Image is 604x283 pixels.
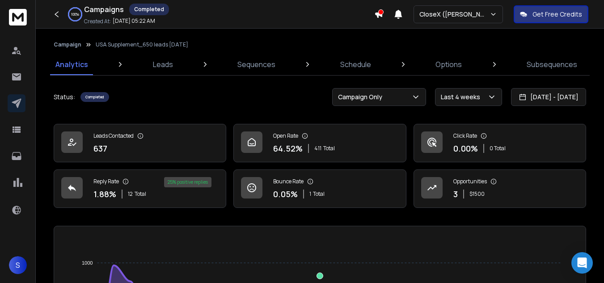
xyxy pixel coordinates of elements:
h1: Campaigns [84,4,124,15]
p: CloseX ([PERSON_NAME]) [419,10,490,19]
span: Total [313,190,325,198]
span: 1 [309,190,311,198]
span: Total [323,145,335,152]
a: Bounce Rate0.05%1Total [233,169,406,208]
a: Schedule [335,54,376,75]
span: 411 [314,145,321,152]
p: Options [435,59,462,70]
button: [DATE] - [DATE] [511,88,586,106]
button: Get Free Credits [514,5,588,23]
div: Completed [80,92,109,102]
a: Analytics [50,54,93,75]
a: Options [430,54,467,75]
p: 64.52 % [273,142,303,155]
p: Click Rate [453,132,477,139]
a: Leads [148,54,178,75]
p: Leads [153,59,173,70]
p: Campaign Only [338,93,386,101]
span: 12 [128,190,133,198]
a: Subsequences [521,54,583,75]
p: 637 [93,142,107,155]
p: 0.00 % [453,142,478,155]
a: Sequences [232,54,281,75]
p: USA Supplement_650 leads [DATE] [96,41,188,48]
p: $ 1500 [469,190,485,198]
div: Open Intercom Messenger [571,252,593,274]
p: [DATE] 05:22 AM [113,17,155,25]
p: Created At: [84,18,111,25]
div: Completed [129,4,169,15]
p: 0.05 % [273,188,298,200]
p: Bounce Rate [273,178,304,185]
button: Campaign [54,41,81,48]
p: 0 Total [490,145,506,152]
p: Get Free Credits [532,10,582,19]
a: Leads Contacted637 [54,124,226,162]
div: 25 % positive replies [164,177,211,187]
p: Leads Contacted [93,132,134,139]
span: Total [135,190,146,198]
p: Status: [54,93,75,101]
p: Schedule [340,59,371,70]
a: Click Rate0.00%0 Total [414,124,586,162]
p: 100 % [71,12,79,17]
a: Opportunities3$1500 [414,169,586,208]
p: Analytics [55,59,88,70]
a: Open Rate64.52%411Total [233,124,406,162]
p: Last 4 weeks [441,93,484,101]
p: Subsequences [527,59,577,70]
p: Sequences [237,59,275,70]
p: 1.88 % [93,188,116,200]
p: Opportunities [453,178,487,185]
p: 3 [453,188,458,200]
p: Open Rate [273,132,298,139]
tspan: 1000 [82,260,93,266]
button: S [9,256,27,274]
p: Reply Rate [93,178,119,185]
a: Reply Rate1.88%12Total25% positive replies [54,169,226,208]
